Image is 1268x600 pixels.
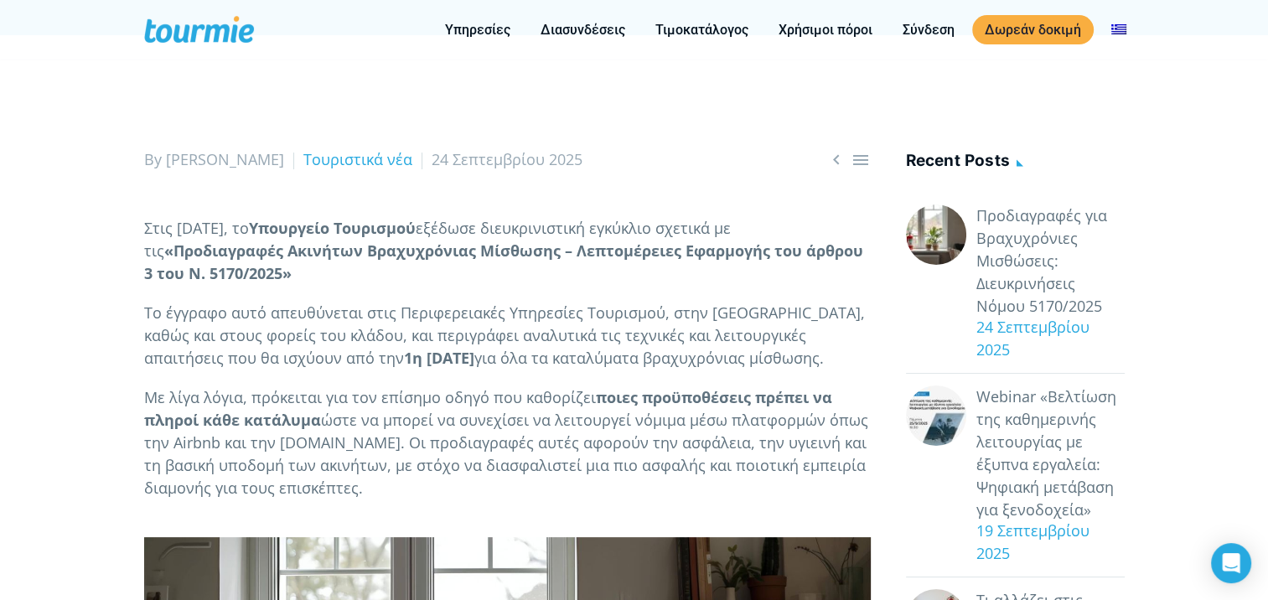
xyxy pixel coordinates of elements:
[144,217,871,285] p: Στις [DATE], το εξέδωσε διευκρινιστική εγκύκλιο σχετικά με τις
[432,149,582,169] span: 24 Σεπτεμβρίου 2025
[851,149,871,170] a: 
[976,385,1125,521] a: Webinar «Βελτίωση της καθημερινής λειτουργίας με έξυπνα εργαλεία: Ψηφιακή μετάβαση για ξενοδοχεία»
[432,19,523,40] a: Υπηρεσίες
[528,19,638,40] a: Διασυνδέσεις
[972,15,1094,44] a: Δωρεάν δοκιμή
[966,520,1125,565] div: 19 Σεπτεμβρίου 2025
[976,204,1125,318] a: Προδιαγραφές για Βραχυχρόνιες Μισθώσεις: Διευκρινήσεις Νόμου 5170/2025
[1099,19,1139,40] a: Αλλαγή σε
[144,302,871,370] p: Το έγγραφο αυτό απευθύνεται στις Περιφερειακές Υπηρεσίες Τουρισμού, στην [GEOGRAPHIC_DATA], καθώς...
[303,149,412,169] a: Τουριστικά νέα
[890,19,967,40] a: Σύνδεση
[1211,543,1251,583] div: Open Intercom Messenger
[404,348,474,368] strong: 1η [DATE]
[906,148,1125,176] h4: Recent posts
[144,387,832,430] strong: ποιες προϋποθέσεις πρέπει να πληροί κάθε κατάλυμα
[826,149,846,170] a: 
[966,316,1125,361] div: 24 Σεπτεμβρίου 2025
[826,149,846,170] span: Previous post
[643,19,761,40] a: Τιμοκατάλογος
[144,241,863,283] strong: «Προδιαγραφές Ακινήτων Βραχυχρόνιας Μίσθωσης – Λεπτομέρειες Εφαρμογής του άρθρου 3 του Ν. 5170/2025»
[249,218,416,238] strong: Υπουργείο Τουρισμού
[144,386,871,499] p: Με λίγα λόγια, πρόκειται για τον επίσημο οδηγό που καθορίζει ώστε να μπορεί να συνεχίσει να λειτο...
[144,149,284,169] span: By [PERSON_NAME]
[766,19,885,40] a: Χρήσιμοι πόροι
